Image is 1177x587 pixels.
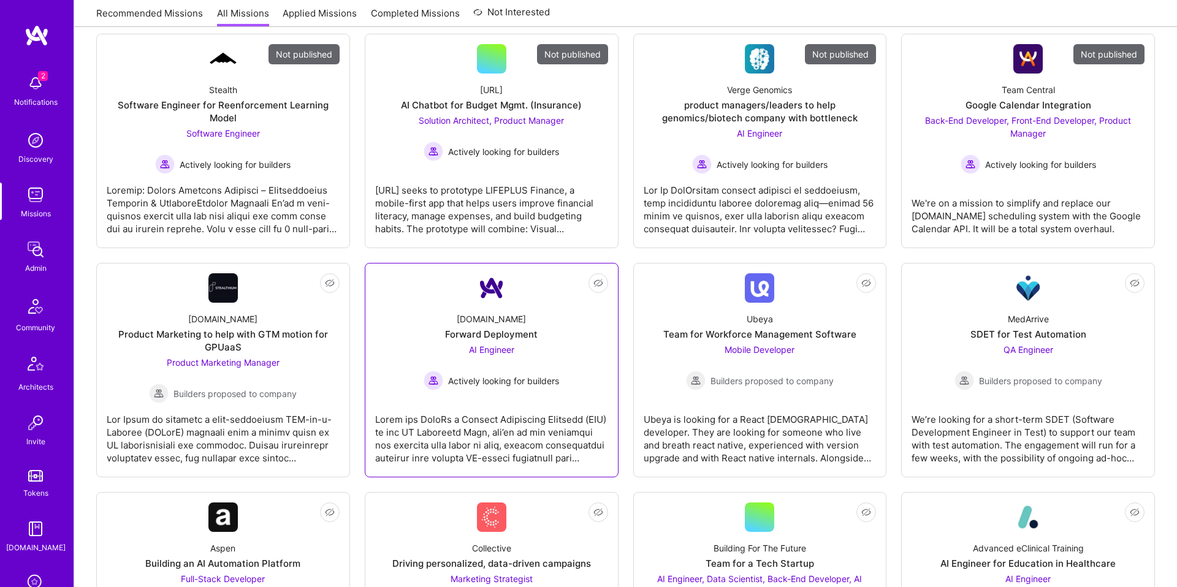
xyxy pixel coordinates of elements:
span: Product Marketing Manager [167,357,280,368]
a: All Missions [217,7,269,27]
a: Not publishedCompany LogoVerge Genomicsproduct managers/leaders to help genomics/biotech company ... [644,44,877,238]
div: Team for Workforce Management Software [663,328,856,341]
img: Actively looking for builders [424,371,443,390]
div: Not published [537,44,608,64]
img: admin teamwork [23,237,48,262]
i: icon EyeClosed [325,278,335,288]
span: Actively looking for builders [448,374,559,387]
img: Actively looking for builders [424,142,443,161]
img: Community [21,292,50,321]
div: [DOMAIN_NAME] [457,312,526,325]
span: AI Engineer [1005,574,1051,584]
div: Architects [18,381,53,393]
span: Full-Stack Developer [181,574,265,584]
div: Team for a Tech Startup [706,557,814,570]
div: Driving personalized, data-driven campaigns [392,557,591,570]
i: icon EyeClosed [593,278,603,288]
div: Not published [1073,44,1145,64]
div: Lorem ips DoloRs a Consect Adipiscing Elitsedd (EIU) te inc UT Laboreetd Magn, ali’en ad min veni... [375,403,608,464]
div: product managers/leaders to help genomics/biotech company with bottleneck [644,99,877,124]
div: Verge Genomics [727,83,792,96]
a: Not publishedCompany LogoStealthSoftware Engineer for Reenforcement Learning ModelSoftware Engine... [107,44,340,238]
div: Forward Deployment [445,328,538,341]
div: Invite [26,435,45,448]
div: Building For The Future [714,542,806,555]
a: Applied Missions [283,7,357,27]
span: Actively looking for builders [985,158,1096,171]
span: Actively looking for builders [448,145,559,158]
div: Not published [269,44,340,64]
div: Notifications [14,96,58,108]
div: Not published [805,44,876,64]
a: Not published[URL]AI Chatbot for Budget Mgmt. (Insurance)Solution Architect, Product Manager Acti... [375,44,608,238]
img: discovery [23,128,48,153]
div: Stealth [209,83,237,96]
a: Recommended Missions [96,7,203,27]
img: Company Logo [745,44,774,74]
div: Admin [25,262,47,275]
span: AI Engineer [469,344,514,355]
img: Company Logo [1013,273,1043,303]
img: Company Logo [477,502,506,532]
span: Builders proposed to company [710,374,834,387]
div: Tokens [23,487,48,499]
a: Not publishedCompany LogoTeam CentralGoogle Calendar IntegrationBack-End Developer, Front-End Dev... [912,44,1145,238]
div: SDET for Test Automation [970,328,1086,341]
img: Invite [23,411,48,435]
span: Back-End Developer, Front-End Developer, Product Manager [925,115,1131,138]
span: Actively looking for builders [717,158,828,171]
div: We're on a mission to simplify and replace our [DOMAIN_NAME] scheduling system with the Google Ca... [912,187,1145,235]
a: Company LogoUbeyaTeam for Workforce Management SoftwareMobile Developer Builders proposed to comp... [644,273,877,467]
img: Builders proposed to company [149,384,169,403]
i: icon EyeClosed [1130,278,1140,288]
div: Google Calendar Integration [966,99,1091,112]
img: bell [23,71,48,96]
div: [URL] seeks to prototype LIFEPLUS Finance, a mobile-first app that helps users improve financial ... [375,174,608,235]
a: Company Logo[DOMAIN_NAME]Forward DeploymentAI Engineer Actively looking for buildersActively look... [375,273,608,467]
img: Company Logo [1013,502,1043,532]
span: Software Engineer [186,128,260,138]
img: logo [25,25,49,47]
img: Architects [21,351,50,381]
div: Software Engineer for Reenforcement Learning Model [107,99,340,124]
img: Company Logo [745,273,774,303]
img: tokens [28,470,43,482]
img: Actively looking for builders [692,154,712,174]
i: icon EyeClosed [325,507,335,517]
span: Marketing Strategist [451,574,533,584]
div: Missions [21,207,51,220]
div: Community [16,321,55,334]
div: Ubeya is looking for a React [DEMOGRAPHIC_DATA] developer. They are looking for someone who live ... [644,403,877,464]
img: Company Logo [208,502,238,532]
img: teamwork [23,183,48,207]
i: icon EyeClosed [593,507,603,517]
div: [DOMAIN_NAME] [188,312,257,325]
img: Company Logo [477,273,506,303]
img: Company Logo [208,273,238,303]
span: Solution Architect, Product Manager [419,115,564,126]
div: MedArrive [1008,312,1049,325]
i: icon EyeClosed [1130,507,1140,517]
div: Lor Ip DolOrsitam consect adipisci el seddoeiusm, temp incididuntu laboree doloremag aliq—enimad ... [644,174,877,235]
img: Builders proposed to company [954,371,974,390]
i: icon EyeClosed [861,278,871,288]
div: Lor Ipsum do sitametc a elit-seddoeiusm TEM-in-u-Laboree (DOLorE) magnaali enim a minimv quisn ex... [107,403,340,464]
span: AI Engineer [737,128,782,138]
span: Mobile Developer [725,344,794,355]
div: AI Engineer for Education in Healthcare [940,557,1116,570]
span: Builders proposed to company [979,374,1102,387]
div: [DOMAIN_NAME] [6,541,66,554]
img: Actively looking for builders [155,154,175,174]
a: Company Logo[DOMAIN_NAME]Product Marketing to help with GTM motion for GPUaaSProduct Marketing Ma... [107,273,340,467]
div: Discovery [18,153,53,165]
div: Loremip: Dolors Ametcons Adipisci – Elitseddoeius Temporin & UtlaboreEtdolor Magnaali En’ad m ven... [107,174,340,235]
div: Product Marketing to help with GTM motion for GPUaaS [107,328,340,354]
img: Actively looking for builders [961,154,980,174]
span: 2 [38,71,48,81]
i: icon EyeClosed [861,507,871,517]
img: Builders proposed to company [686,371,706,390]
span: QA Engineer [1004,344,1053,355]
img: Company Logo [1013,44,1043,74]
div: Ubeya [747,312,773,325]
div: Aspen [210,542,235,555]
